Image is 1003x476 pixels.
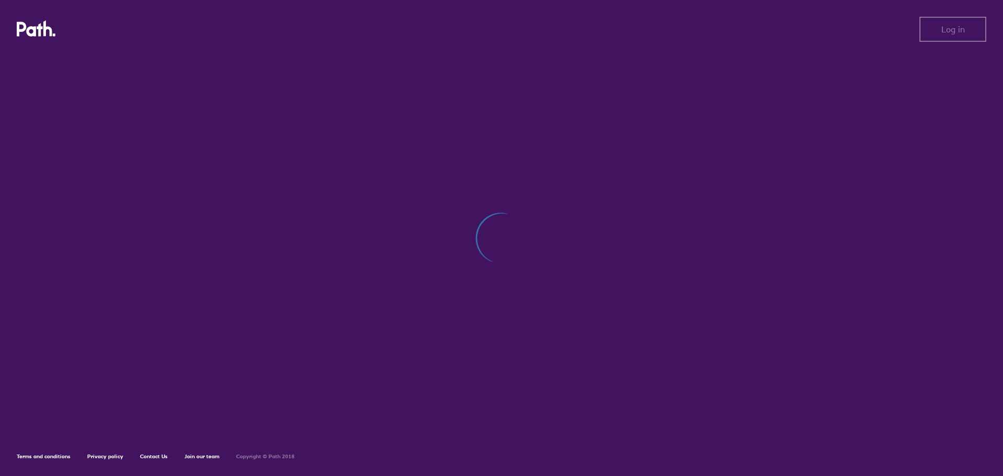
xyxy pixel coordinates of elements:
a: Terms and conditions [17,453,71,460]
span: Log in [941,25,965,34]
a: Privacy policy [87,453,123,460]
a: Contact Us [140,453,168,460]
button: Log in [919,17,986,42]
a: Join our team [184,453,219,460]
h6: Copyright © Path 2018 [236,454,295,460]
